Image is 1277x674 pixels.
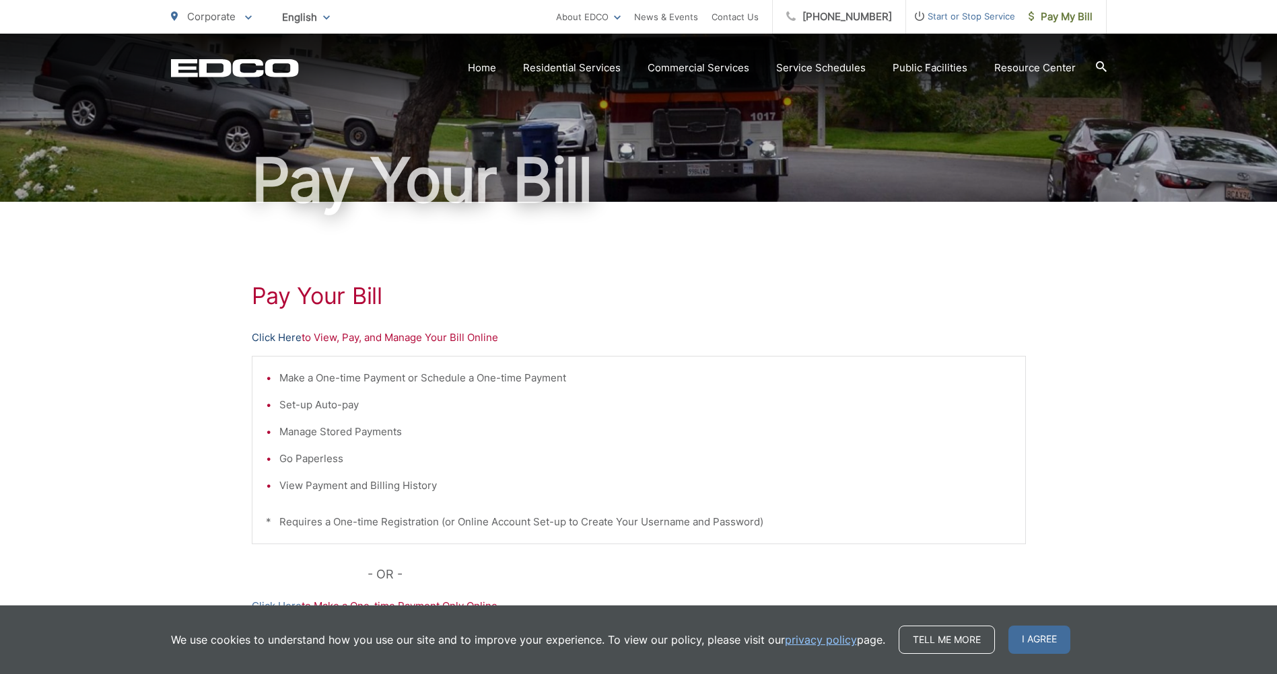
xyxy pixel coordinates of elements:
a: About EDCO [556,9,621,25]
h1: Pay Your Bill [171,147,1107,214]
a: Residential Services [523,60,621,76]
p: to View, Pay, and Manage Your Bill Online [252,330,1026,346]
p: * Requires a One-time Registration (or Online Account Set-up to Create Your Username and Password) [266,514,1012,530]
a: privacy policy [785,632,857,648]
span: Pay My Bill [1029,9,1093,25]
li: Manage Stored Payments [279,424,1012,440]
a: Service Schedules [776,60,866,76]
li: View Payment and Billing History [279,478,1012,494]
span: I agree [1008,626,1070,654]
p: - OR - [368,564,1026,585]
span: English [272,5,340,29]
a: Public Facilities [893,60,967,76]
a: Commercial Services [648,60,749,76]
a: Resource Center [994,60,1076,76]
a: Home [468,60,496,76]
li: Set-up Auto-pay [279,397,1012,413]
h1: Pay Your Bill [252,283,1026,309]
a: Click Here [252,330,302,346]
p: to Make a One-time Payment Only Online [252,598,1026,614]
p: We use cookies to understand how you use our site and to improve your experience. To view our pol... [171,632,885,648]
a: News & Events [634,9,698,25]
span: Corporate [187,10,236,23]
a: EDCD logo. Return to the homepage. [171,59,299,77]
a: Tell me more [899,626,995,654]
a: Contact Us [712,9,759,25]
li: Go Paperless [279,451,1012,467]
a: Click Here [252,598,302,614]
li: Make a One-time Payment or Schedule a One-time Payment [279,370,1012,386]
